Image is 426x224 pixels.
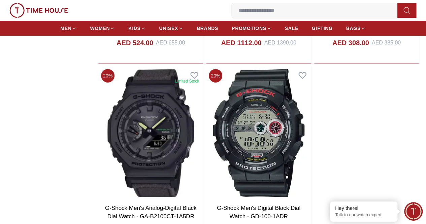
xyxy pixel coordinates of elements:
[346,25,360,32] span: BAGS
[206,66,311,200] img: G-Shock Men's Digital Black Dial Watch - GD-100-1ADR
[232,22,271,34] a: PROMOTIONS
[332,38,369,47] h4: AED 308.00
[285,22,298,34] a: SALE
[90,22,115,34] a: WOMEN
[98,66,203,200] img: G-Shock Men's Analog-Digital Black Dial Watch - GA-B2100CT-1A5DR
[90,25,110,32] span: WOMEN
[60,25,71,32] span: MEN
[372,39,401,47] div: AED 385.00
[60,22,76,34] a: MEN
[217,205,300,220] a: G-Shock Men's Digital Black Dial Watch - GD-100-1ADR
[335,205,392,212] div: Hey there!
[117,38,153,47] h4: AED 524.00
[312,25,333,32] span: GIFTING
[232,25,266,32] span: PROMOTIONS
[159,25,178,32] span: UNISEX
[175,78,199,84] div: Limited Stock
[105,205,197,220] a: G-Shock Men's Analog-Digital Black Dial Watch - GA-B2100CT-1A5DR
[335,212,392,218] p: Talk to our watch expert!
[209,69,222,83] span: 20 %
[404,202,423,221] div: Chat Widget
[9,3,68,18] img: ...
[221,38,261,47] h4: AED 1112.00
[128,22,145,34] a: KIDS
[346,22,365,34] a: BAGS
[197,25,218,32] span: BRANDS
[264,39,296,47] div: AED 1390.00
[128,25,140,32] span: KIDS
[101,69,114,83] span: 20 %
[159,22,183,34] a: UNISEX
[197,22,218,34] a: BRANDS
[156,39,185,47] div: AED 655.00
[285,25,298,32] span: SALE
[312,22,333,34] a: GIFTING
